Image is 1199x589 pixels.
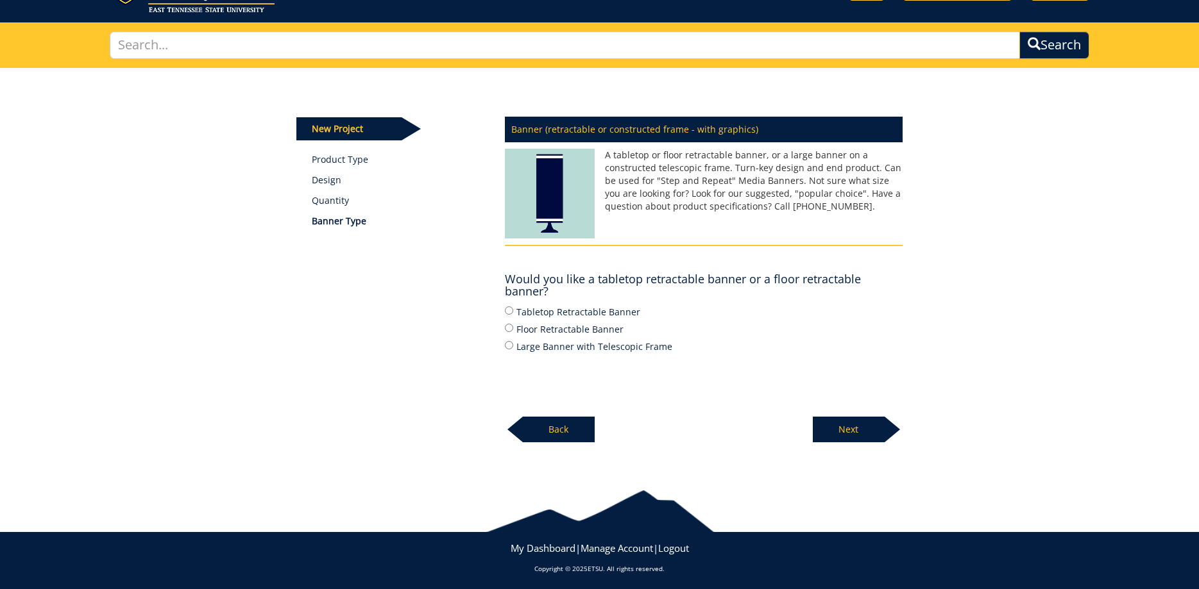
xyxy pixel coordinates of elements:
input: Search... [110,31,1021,59]
p: Banner Type [312,215,486,228]
p: Quantity [312,194,486,207]
p: Banner (retractable or constructed frame - with graphics) [505,117,903,142]
input: Floor Retractable Banner [505,324,513,332]
p: Design [312,174,486,187]
input: Large Banner with Telescopic Frame [505,341,513,349]
p: Next [813,417,885,442]
label: Floor Retractable Banner [505,322,903,336]
a: Manage Account [581,542,653,554]
a: Logout [658,542,689,554]
p: A tabletop or floor retractable banner, or a large banner on a constructed telescopic frame. Turn... [505,149,903,213]
button: Search [1019,31,1089,59]
input: Tabletop Retractable Banner [505,306,513,315]
p: New Project [296,117,402,140]
h4: Would you like a tabletop retractable banner or a floor retractable banner? [505,273,903,299]
p: Back [523,417,595,442]
a: Product Type [312,153,486,166]
label: Large Banner with Telescopic Frame [505,339,903,353]
label: Tabletop Retractable Banner [505,304,903,319]
a: ETSU [588,564,603,573]
a: My Dashboard [511,542,575,554]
